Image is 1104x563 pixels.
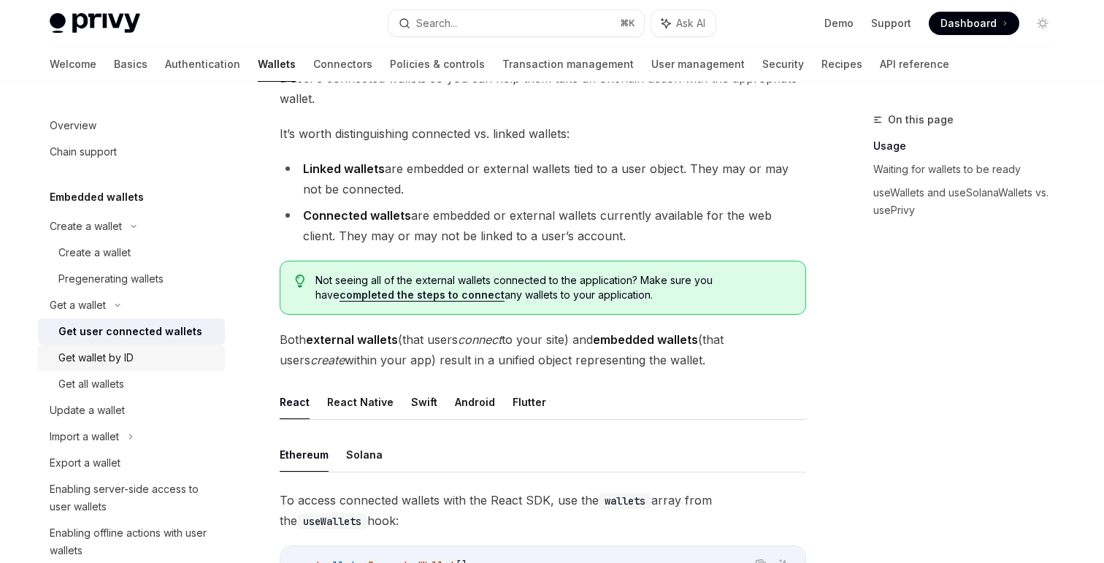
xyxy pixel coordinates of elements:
[280,385,310,419] button: React
[821,47,862,82] a: Recipes
[306,332,398,347] strong: external wallets
[880,47,949,82] a: API reference
[940,16,997,31] span: Dashboard
[38,266,225,292] a: Pregenerating wallets
[873,158,1066,181] a: Waiting for wallets to be ready
[297,513,367,529] code: useWallets
[873,181,1066,222] a: useWallets and useSolanaWallets vs. usePrivy
[50,296,106,314] div: Get a wallet
[38,371,225,397] a: Get all wallets
[38,397,225,424] a: Update a wallet
[455,385,495,419] button: Android
[416,15,457,32] div: Search...
[280,437,329,472] button: Ethereum
[280,490,806,531] span: To access connected wallets with the React SDK, use the array from the hook:
[50,13,140,34] img: light logo
[824,16,854,31] a: Demo
[295,275,305,288] svg: Tip
[888,111,954,129] span: On this page
[38,345,225,371] a: Get wallet by ID
[38,112,225,139] a: Overview
[593,332,698,347] strong: embedded wallets
[313,47,372,82] a: Connectors
[38,139,225,165] a: Chain support
[620,18,635,29] span: ⌘ K
[303,161,385,176] strong: Linked wallets
[676,16,705,31] span: Ask AI
[327,385,394,419] button: React Native
[1031,12,1054,35] button: Toggle dark mode
[340,288,505,302] a: completed the steps to connect
[303,208,411,223] strong: Connected wallets
[280,205,806,246] li: are embedded or external wallets currently available for the web client. They may or may not be l...
[258,47,296,82] a: Wallets
[280,123,806,144] span: It’s worth distinguishing connected vs. linked wallets:
[58,375,124,393] div: Get all wallets
[50,480,216,516] div: Enabling server-side access to user wallets
[50,188,144,206] h5: Embedded wallets
[50,143,117,161] div: Chain support
[50,402,125,419] div: Update a wallet
[390,47,485,82] a: Policies & controls
[58,244,131,261] div: Create a wallet
[50,117,96,134] div: Overview
[58,270,164,288] div: Pregenerating wallets
[58,323,202,340] div: Get user connected wallets
[651,47,745,82] a: User management
[50,428,119,445] div: Import a wallet
[458,332,502,347] em: connect
[38,240,225,266] a: Create a wallet
[315,273,791,302] span: Not seeing all of the external wallets connected to the application? Make sure you have any walle...
[651,10,716,37] button: Ask AI
[310,353,345,367] em: create
[346,437,383,472] button: Solana
[38,450,225,476] a: Export a wallet
[50,218,122,235] div: Create a wallet
[411,385,437,419] button: Swift
[929,12,1019,35] a: Dashboard
[388,10,644,37] button: Search...⌘K
[38,318,225,345] a: Get user connected wallets
[58,349,134,367] div: Get wallet by ID
[280,329,806,370] span: Both (that users to your site) and (that users within your app) result in a unified object repres...
[599,493,651,509] code: wallets
[50,47,96,82] a: Welcome
[873,134,1066,158] a: Usage
[50,524,216,559] div: Enabling offline actions with user wallets
[165,47,240,82] a: Authentication
[38,476,225,520] a: Enabling server-side access to user wallets
[114,47,147,82] a: Basics
[871,16,911,31] a: Support
[280,158,806,199] li: are embedded or external wallets tied to a user object. They may or may not be connected.
[513,385,546,419] button: Flutter
[502,47,634,82] a: Transaction management
[50,454,120,472] div: Export a wallet
[762,47,804,82] a: Security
